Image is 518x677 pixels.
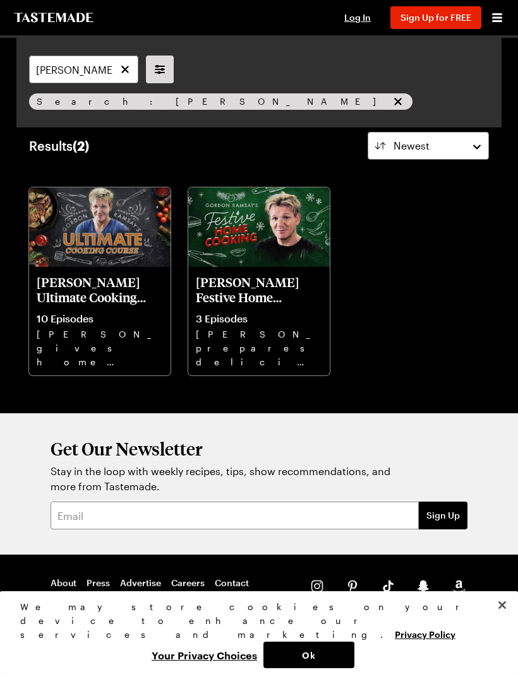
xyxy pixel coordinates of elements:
span: Sign Up for FREE [401,12,471,23]
button: Ok [263,642,354,668]
a: Gordon Ramsay's Ultimate Cooking Course[PERSON_NAME] Ultimate Cooking Course10 Episodes[PERSON_NA... [29,187,171,375]
div: We may store cookies on your device to enhance our services and marketing. [20,600,487,642]
p: [PERSON_NAME] Ultimate Cooking Course [37,274,163,305]
p: Stay in the loop with weekly recipes, tips, show recommendations, and more from Tastemade. [51,464,398,494]
a: Advertise [120,577,161,589]
button: Open menu [489,9,505,26]
button: Your Privacy Choices [145,642,263,668]
nav: Footer [51,577,286,633]
a: Careers [171,577,205,589]
a: Gordon Ramsay's Festive Home Cooking[PERSON_NAME] Festive Home Cooking3 Episodes[PERSON_NAME] pre... [188,187,330,375]
img: Gordon Ramsay's Ultimate Cooking Course [29,187,171,267]
a: Contact [215,577,249,589]
a: To Tastemade Home Page [13,13,95,23]
span: Log In [344,12,371,23]
img: Gordon Ramsay's Festive Home Cooking [188,187,330,267]
button: Close [488,591,516,619]
div: Results [29,138,89,153]
button: filters [146,56,174,83]
span: ( 2 ) [73,138,89,153]
button: Sign Up for FREE [390,6,481,29]
p: [PERSON_NAME] gives home cooks the confidence to hit the stoves and get cooking. [37,327,163,368]
input: Email [51,502,419,529]
span: Sign Up [426,509,460,522]
button: Log In [332,11,383,24]
p: 3 Episodes [196,312,322,325]
button: Newest [368,132,489,160]
a: About [51,577,76,589]
p: [PERSON_NAME] Festive Home Cooking [196,274,322,305]
button: Clear search [118,62,132,76]
p: [PERSON_NAME] prepares delicious seasonal favourites. [196,327,322,368]
h2: Get Our Newsletter [51,439,398,459]
button: Sign Up [419,502,467,529]
button: remove Search: Gordon Ramsay [391,95,405,109]
a: Press [87,577,110,589]
input: Search [29,56,138,83]
a: More information about your privacy, opens in a new tab [395,628,455,640]
p: 10 Episodes [37,312,163,325]
span: Search: [PERSON_NAME] [37,95,388,109]
span: Newest [394,138,430,153]
div: Privacy [20,600,487,668]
